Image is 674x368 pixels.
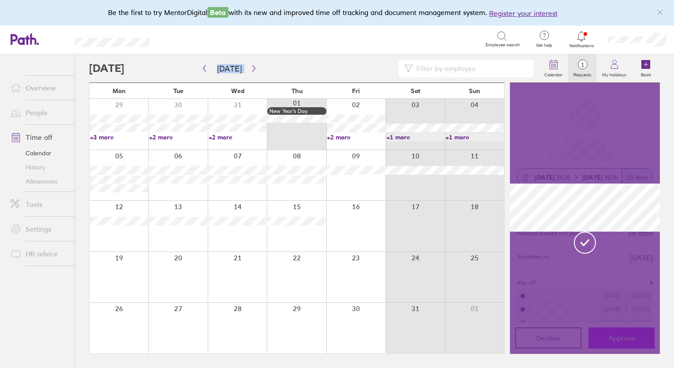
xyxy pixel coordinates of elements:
[210,61,249,76] button: [DATE]
[4,146,75,160] a: Calendar
[231,87,244,94] span: Wed
[636,70,656,78] label: Book
[411,87,420,94] span: Sat
[568,54,597,83] a: 1Requests
[567,43,596,49] span: Notifications
[568,70,597,78] label: Requests
[597,70,632,78] label: My holidays
[270,108,324,114] div: New Year’s Day
[352,87,360,94] span: Fri
[90,133,148,141] a: +3 more
[446,133,504,141] a: +1 more
[108,7,566,19] div: Be the first to try MentorDigital with its new and improved time off tracking and document manage...
[292,87,303,94] span: Thu
[327,133,385,141] a: +2 more
[4,195,75,213] a: Tools
[173,87,183,94] span: Tue
[386,133,445,141] a: +1 more
[469,87,480,94] span: Sun
[112,87,126,94] span: Mon
[567,30,596,49] a: Notifications
[539,54,568,83] a: Calendar
[4,174,75,188] a: Allowances
[489,8,558,19] button: Register your interest
[632,54,660,83] a: Book
[4,128,75,146] a: Time off
[530,43,558,48] span: Get help
[568,61,597,68] span: 1
[597,54,632,83] a: My holidays
[4,104,75,121] a: People
[4,245,75,263] a: HR advice
[4,160,75,174] a: History
[4,79,75,97] a: Overview
[486,42,520,48] span: Employee search
[173,35,196,43] div: Search
[413,60,528,77] input: Filter by employee
[207,7,228,18] span: Beta
[209,133,267,141] a: +2 more
[4,220,75,238] a: Settings
[149,133,207,141] a: +2 more
[539,70,568,78] label: Calendar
